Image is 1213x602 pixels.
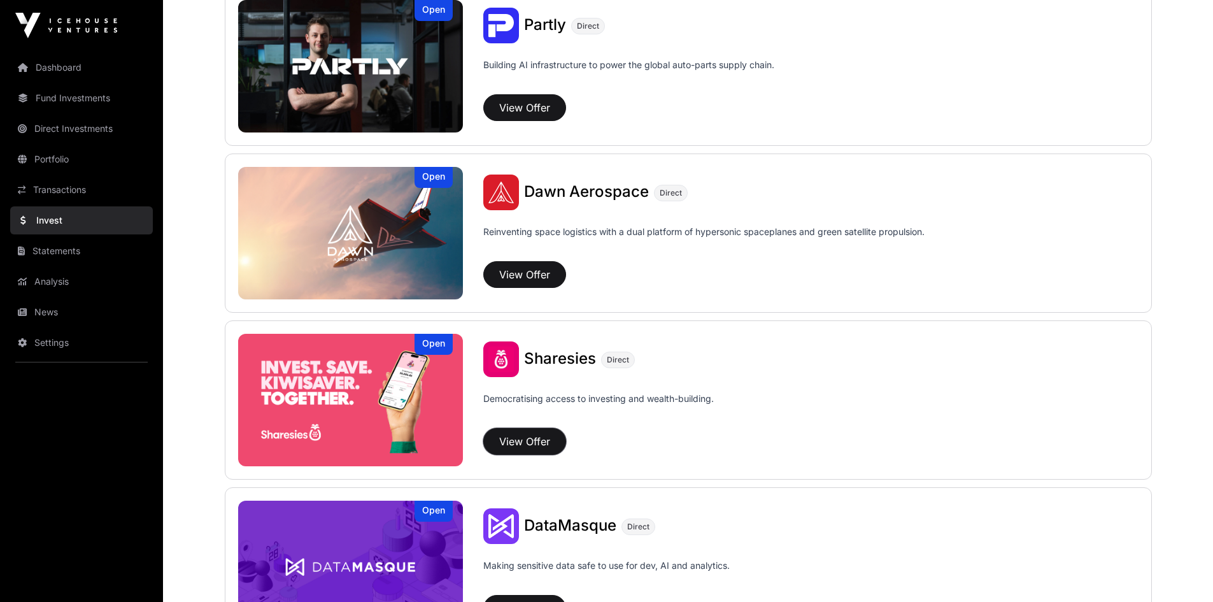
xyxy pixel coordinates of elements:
[483,508,519,544] img: DataMasque
[415,334,453,355] div: Open
[10,206,153,234] a: Invest
[483,341,519,377] img: Sharesies
[524,518,616,534] a: DataMasque
[483,8,519,43] img: Partly
[10,298,153,326] a: News
[524,184,649,201] a: Dawn Aerospace
[15,13,117,38] img: Icehouse Ventures Logo
[10,145,153,173] a: Portfolio
[10,54,153,82] a: Dashboard
[10,84,153,112] a: Fund Investments
[10,237,153,265] a: Statements
[524,182,649,201] span: Dawn Aerospace
[483,175,519,210] img: Dawn Aerospace
[10,268,153,296] a: Analysis
[483,392,714,423] p: Democratising access to investing and wealth-building.
[660,188,682,198] span: Direct
[1149,541,1213,602] iframe: Chat Widget
[415,501,453,522] div: Open
[483,59,774,89] p: Building AI infrastructure to power the global auto-parts supply chain.
[524,349,596,368] span: Sharesies
[238,167,464,299] img: Dawn Aerospace
[524,516,616,534] span: DataMasque
[483,428,566,455] button: View Offer
[483,226,925,256] p: Reinventing space logistics with a dual platform of hypersonic spaceplanes and green satellite pr...
[524,351,596,368] a: Sharesies
[10,329,153,357] a: Settings
[607,355,629,365] span: Direct
[483,559,730,590] p: Making sensitive data safe to use for dev, AI and analytics.
[238,167,464,299] a: Dawn AerospaceOpen
[483,94,566,121] button: View Offer
[10,176,153,204] a: Transactions
[238,334,464,466] img: Sharesies
[577,21,599,31] span: Direct
[524,15,566,34] span: Partly
[524,17,566,34] a: Partly
[10,115,153,143] a: Direct Investments
[483,261,566,288] button: View Offer
[238,334,464,466] a: SharesiesOpen
[627,522,649,532] span: Direct
[415,167,453,188] div: Open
